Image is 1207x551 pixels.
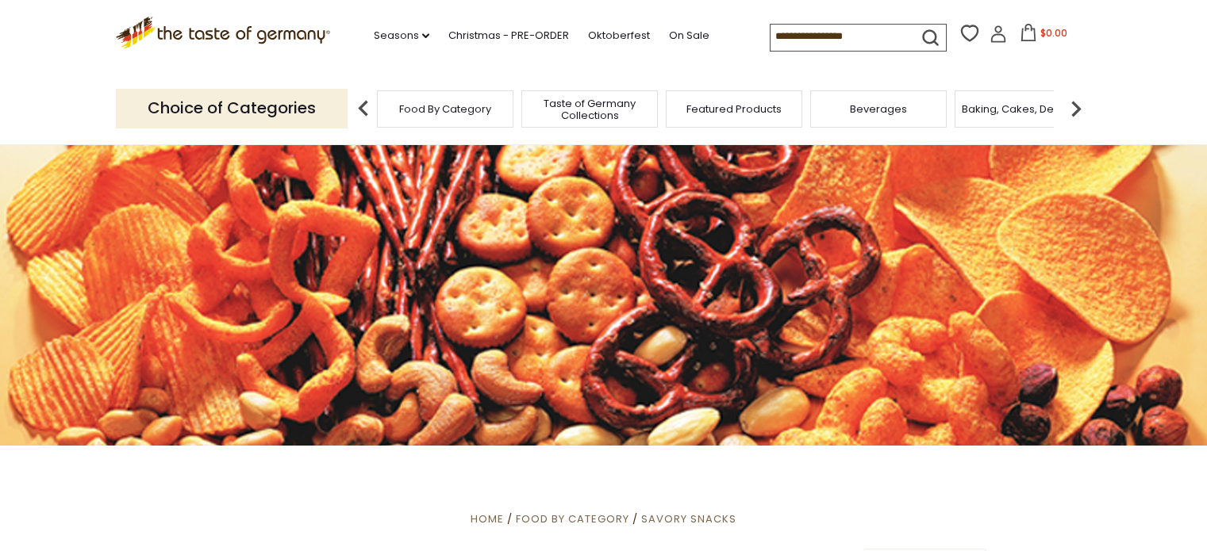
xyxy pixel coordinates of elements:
[526,98,653,121] a: Taste of Germany Collections
[348,93,379,124] img: previous arrow
[516,511,629,526] a: Food By Category
[641,511,736,526] a: Savory Snacks
[1040,26,1067,40] span: $0.00
[1060,93,1092,124] img: next arrow
[448,27,569,44] a: Christmas - PRE-ORDER
[374,27,429,44] a: Seasons
[116,89,348,128] p: Choice of Categories
[588,27,650,44] a: Oktoberfest
[962,103,1085,115] a: Baking, Cakes, Desserts
[1010,24,1078,48] button: $0.00
[669,27,709,44] a: On Sale
[471,511,504,526] a: Home
[686,103,782,115] a: Featured Products
[399,103,491,115] a: Food By Category
[850,103,907,115] a: Beverages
